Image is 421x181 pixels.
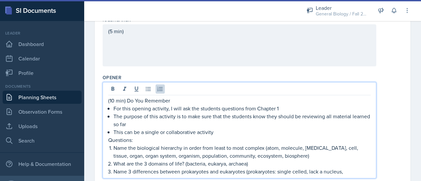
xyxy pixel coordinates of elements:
a: Search [3,134,82,147]
div: Documents [3,83,82,89]
p: What are the 3 domains of life? (bacteria, eukarya, archaea) [113,160,371,168]
div: General Biology / Fall 2025 [316,11,368,17]
p: This can be a single or collaborative activity [113,128,371,136]
a: Calendar [3,52,82,65]
p: For this opening activity, I will ask the students questions from Chapter 1 [113,104,371,112]
div: Leader [316,4,368,12]
p: Name the biological hierarchy in order from least to most complex (atom, molecule, [MEDICAL_DATA]... [113,144,371,160]
a: Dashboard [3,37,82,51]
p: Name 3 differences between prokaryotes and eukaryotes (prokaryotes: single celled, lack a nucleus, [113,168,371,175]
label: Opener [103,74,121,81]
a: Observation Forms [3,105,82,118]
p: Questions: [108,136,371,144]
p: The purpose of this activity is to make sure that the students know they should be reviewing all ... [113,112,371,128]
a: Uploads [3,120,82,133]
div: Leader [3,30,82,36]
a: Profile [3,66,82,79]
p: (5 min) [108,27,371,35]
p: (10 min) Do You Remember [108,97,371,104]
div: Help & Documentation [3,157,82,170]
a: Planning Sheets [3,91,82,104]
